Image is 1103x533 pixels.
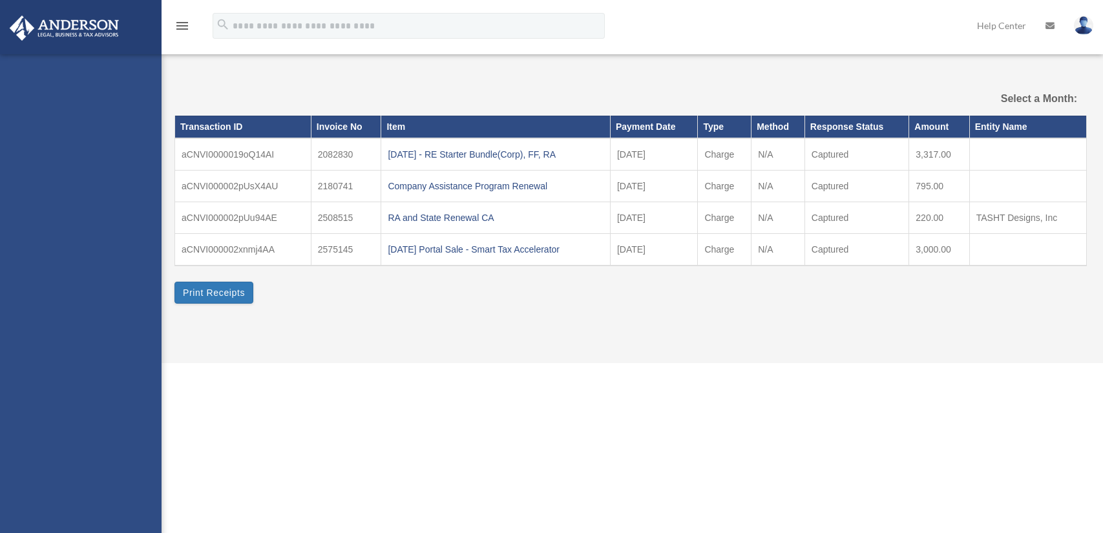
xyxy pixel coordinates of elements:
[804,170,909,202] td: Captured
[751,202,805,233] td: N/A
[751,170,805,202] td: N/A
[909,170,969,202] td: 795.00
[311,170,381,202] td: 2180741
[174,18,190,34] i: menu
[175,138,311,171] td: aCNVI0000019oQ14AI
[909,233,969,266] td: 3,000.00
[698,138,751,171] td: Charge
[381,116,610,138] th: Item
[698,202,751,233] td: Charge
[388,209,603,227] div: RA and State Renewal CA
[388,145,603,163] div: [DATE] - RE Starter Bundle(Corp), FF, RA
[751,233,805,266] td: N/A
[610,138,698,171] td: [DATE]
[969,116,1086,138] th: Entity Name
[698,170,751,202] td: Charge
[175,202,311,233] td: aCNVI000002pUu94AE
[388,177,603,195] div: Company Assistance Program Renewal
[311,116,381,138] th: Invoice No
[610,170,698,202] td: [DATE]
[751,116,805,138] th: Method
[969,202,1086,233] td: TASHT Designs, Inc
[216,17,230,32] i: search
[909,116,969,138] th: Amount
[174,23,190,34] a: menu
[909,202,969,233] td: 220.00
[945,90,1077,108] label: Select a Month:
[909,138,969,171] td: 3,317.00
[174,282,253,304] button: Print Receipts
[388,240,603,258] div: [DATE] Portal Sale - Smart Tax Accelerator
[175,170,311,202] td: aCNVI000002pUsX4AU
[804,138,909,171] td: Captured
[804,202,909,233] td: Captured
[698,116,751,138] th: Type
[751,138,805,171] td: N/A
[610,233,698,266] td: [DATE]
[804,116,909,138] th: Response Status
[311,138,381,171] td: 2082830
[311,233,381,266] td: 2575145
[804,233,909,266] td: Captured
[311,202,381,233] td: 2508515
[175,116,311,138] th: Transaction ID
[610,202,698,233] td: [DATE]
[610,116,698,138] th: Payment Date
[6,16,123,41] img: Anderson Advisors Platinum Portal
[175,233,311,266] td: aCNVI000002xnmj4AA
[1074,16,1093,35] img: User Pic
[698,233,751,266] td: Charge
